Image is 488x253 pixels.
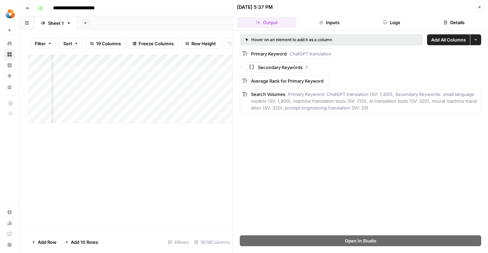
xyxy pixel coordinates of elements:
a: Learning Hub [4,229,15,239]
a: Insights [4,60,15,71]
button: Filter [30,38,56,49]
button: Details [424,17,484,28]
button: Help + Support [4,239,15,250]
button: Add 10 Rows [61,237,102,248]
button: Secondary Keywords5 [247,62,310,73]
span: Row Height [191,40,216,47]
span: ChatGPT translation [289,51,331,56]
div: Hover on an element to add it as a column [245,37,375,43]
button: Freeze Columns [128,38,178,49]
span: Primary Keyword [251,51,287,56]
span: Primary Keyword: ChatGPT translation (SV: 1,300), Secondary Keywords: small language models (SV: ... [251,91,477,111]
button: 19 Columns [85,38,125,49]
button: Sort [59,38,83,49]
button: Open In Studio [240,235,481,246]
span: Secondary Keywords [258,64,303,71]
button: Add All Columns [427,34,470,45]
img: Milengo Logo [4,8,16,20]
button: Add Row [28,237,61,248]
button: Row Height [181,38,220,49]
button: Inputs [299,17,359,28]
span: Filter [35,40,46,47]
a: Settings [4,207,15,218]
a: Browse [4,49,15,60]
span: 5 [305,64,308,70]
button: Workspace: Milengo [4,5,15,22]
span: Average Rank for Primary Keyword [251,78,324,84]
div: Sheet 1 [48,20,64,27]
a: Opportunities [4,71,15,82]
a: Home [4,38,15,49]
div: [DATE] 5:37 PM [237,4,273,11]
span: Add 10 Rows [71,239,98,246]
span: 19 Columns [96,40,121,47]
div: 4 Rows [165,237,191,248]
span: Freeze Columns [139,40,174,47]
button: Output [237,17,297,28]
a: Sheet 1 [35,16,77,30]
button: Logs [362,17,422,28]
span: Add All Columns [431,36,466,43]
div: 19/19 Columns [191,237,233,248]
a: Usage [4,218,15,229]
span: Open In Studio [345,237,376,244]
a: Your Data [4,82,15,92]
span: Search Volumes [251,91,285,97]
span: Sort [63,40,72,47]
span: Add Row [38,239,57,246]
